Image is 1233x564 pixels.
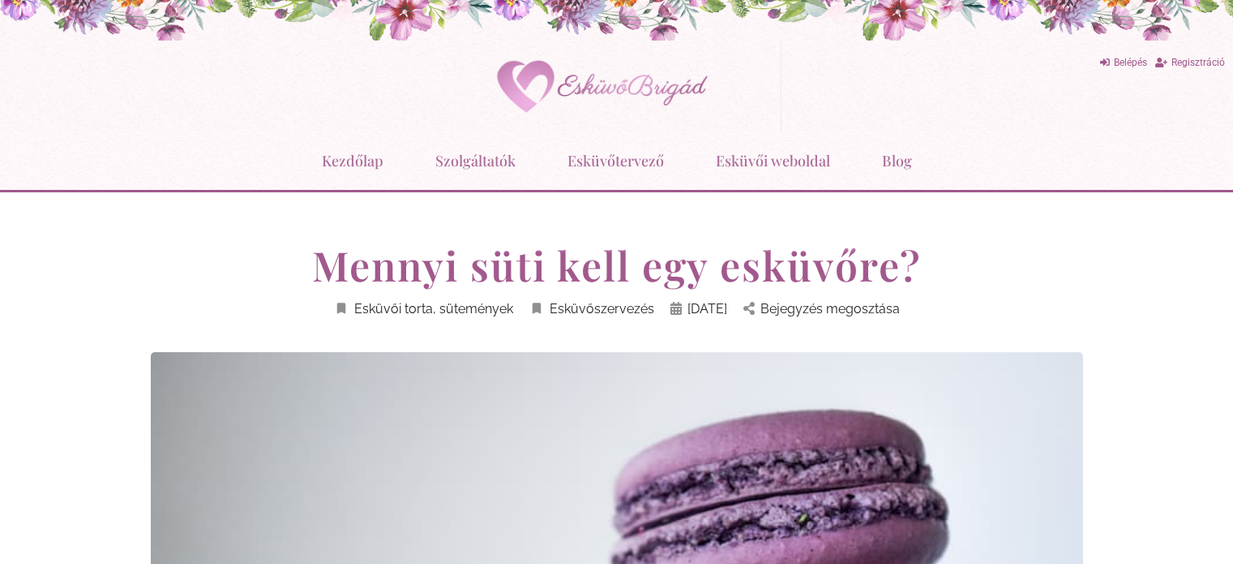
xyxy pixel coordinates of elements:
[687,298,727,320] span: [DATE]
[743,298,900,320] a: Bejegyzés megosztása
[309,241,925,290] h1: Mennyi süti kell egy esküvőre?
[1171,57,1225,68] span: Regisztráció
[882,140,912,182] a: Blog
[1114,57,1147,68] span: Belépés
[567,140,664,182] a: Esküvőtervező
[1100,52,1147,74] a: Belépés
[716,140,830,182] a: Esküvői weboldal
[322,140,383,182] a: Kezdőlap
[8,140,1225,182] nav: Menu
[435,140,516,182] a: Szolgáltatók
[334,298,513,320] a: Esküvői torta, sütemények
[1155,52,1225,74] a: Regisztráció
[529,298,654,320] a: Esküvőszervezés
